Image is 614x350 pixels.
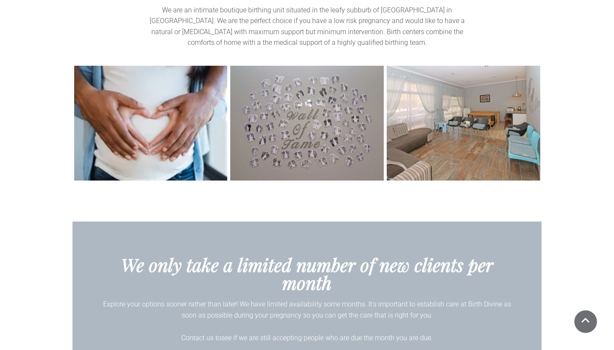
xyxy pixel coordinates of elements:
[221,334,433,342] span: see if we are still accepting people who are due the month you are due.
[121,253,493,295] span: We only take a limited number of new clients per month
[574,310,597,333] a: Scroll To Top
[143,5,471,48] p: We are an intimate boutique birthing unit situated in the leafy subburb of [GEOGRAPHIC_DATA] in [...
[103,300,511,319] span: Explore your options sooner rather than later! We have limited availability some months. It's imp...
[181,334,221,342] span: Contact us to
